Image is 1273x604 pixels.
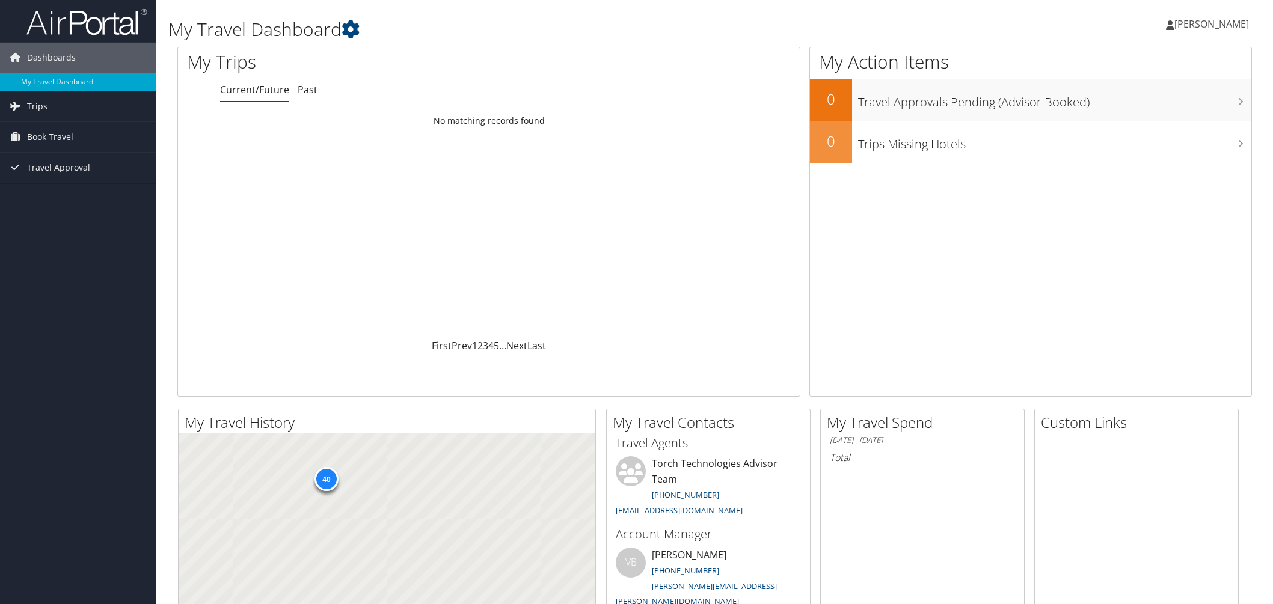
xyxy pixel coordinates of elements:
[858,88,1251,111] h3: Travel Approvals Pending (Advisor Booked)
[185,412,595,433] h2: My Travel History
[830,435,1015,446] h6: [DATE] - [DATE]
[827,412,1024,433] h2: My Travel Spend
[506,339,527,352] a: Next
[27,153,90,183] span: Travel Approval
[616,435,801,451] h3: Travel Agents
[616,548,646,578] div: VB
[858,130,1251,153] h3: Trips Missing Hotels
[168,17,897,42] h1: My Travel Dashboard
[810,49,1251,75] h1: My Action Items
[610,456,807,520] li: Torch Technologies Advisor Team
[499,339,506,352] span: …
[452,339,472,352] a: Prev
[1166,6,1261,42] a: [PERSON_NAME]
[810,79,1251,121] a: 0Travel Approvals Pending (Advisor Booked)
[488,339,494,352] a: 4
[810,89,852,109] h2: 0
[472,339,477,352] a: 1
[527,339,546,352] a: Last
[830,451,1015,464] h6: Total
[616,505,743,516] a: [EMAIL_ADDRESS][DOMAIN_NAME]
[187,49,532,75] h1: My Trips
[26,8,147,36] img: airportal-logo.png
[178,110,800,132] td: No matching records found
[220,83,289,96] a: Current/Future
[652,565,719,576] a: [PHONE_NUMBER]
[613,412,810,433] h2: My Travel Contacts
[483,339,488,352] a: 3
[27,91,48,121] span: Trips
[494,339,499,352] a: 5
[810,131,852,151] h2: 0
[810,121,1251,163] a: 0Trips Missing Hotels
[27,43,76,73] span: Dashboards
[652,489,719,500] a: [PHONE_NUMBER]
[477,339,483,352] a: 2
[1174,17,1249,31] span: [PERSON_NAME]
[432,339,452,352] a: First
[298,83,317,96] a: Past
[1041,412,1238,433] h2: Custom Links
[616,526,801,543] h3: Account Manager
[314,467,339,491] div: 40
[27,122,73,152] span: Book Travel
